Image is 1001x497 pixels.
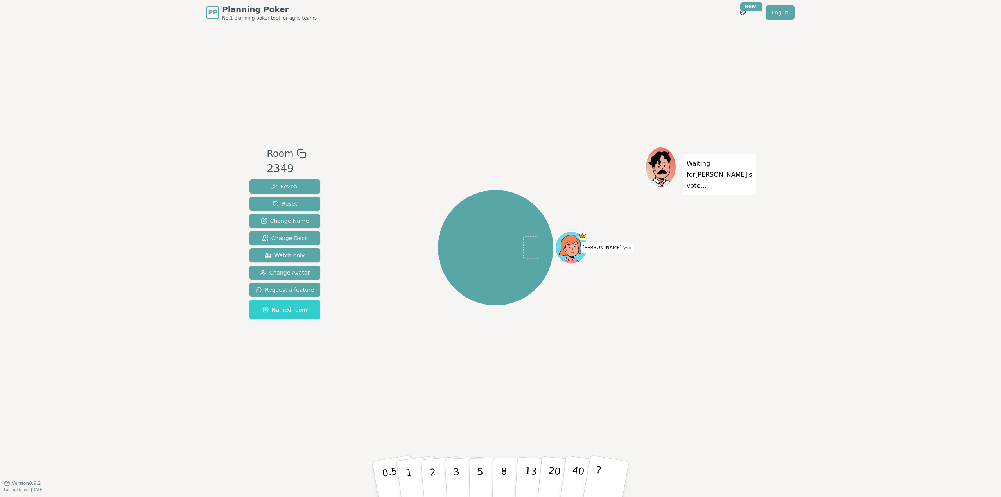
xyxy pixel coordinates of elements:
[4,488,44,492] span: Last updated: [DATE]
[206,4,317,21] a: PPPlanning PokerNo.1 planning poker tool for agile teams
[581,242,633,253] span: Click to change your name
[687,158,752,191] p: Waiting for [PERSON_NAME] 's vote...
[267,147,293,161] span: Room
[249,266,320,280] button: Change Avatar
[256,286,314,294] span: Request a feature
[260,269,310,276] span: Change Avatar
[249,248,320,262] button: Watch only
[12,480,41,486] span: Version 0.9.2
[249,179,320,194] button: Reveal
[249,197,320,211] button: Reset
[249,300,320,319] button: Named room
[222,4,317,15] span: Planning Poker
[249,214,320,228] button: Change Name
[222,15,317,21] span: No.1 planning poker tool for agile teams
[4,480,41,486] button: Version0.9.2
[556,232,587,263] button: Click to change your avatar
[622,246,631,250] span: (you)
[271,183,299,190] span: Reveal
[267,161,306,177] div: 2349
[265,251,305,259] span: Watch only
[249,231,320,245] button: Change Deck
[766,5,795,20] a: Log in
[740,2,762,11] div: New!
[262,306,307,314] span: Named room
[249,283,320,297] button: Request a feature
[578,232,587,240] span: Theis is the host
[736,5,750,20] button: New!
[262,234,308,242] span: Change Deck
[261,217,309,225] span: Change Name
[208,8,217,17] span: PP
[273,200,297,208] span: Reset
